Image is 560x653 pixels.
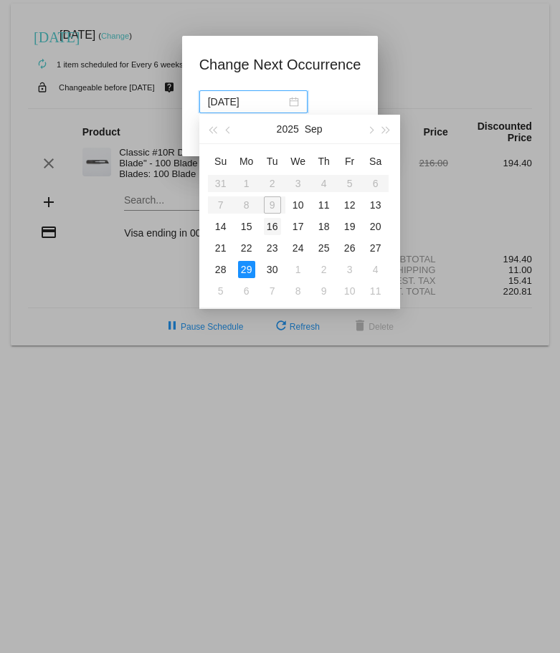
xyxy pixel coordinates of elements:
[363,150,389,173] th: Sat
[264,239,281,257] div: 23
[238,239,255,257] div: 22
[208,216,234,237] td: 9/14/2025
[337,150,363,173] th: Fri
[285,194,311,216] td: 9/10/2025
[363,194,389,216] td: 9/13/2025
[311,280,337,302] td: 10/9/2025
[367,282,384,300] div: 11
[205,115,221,143] button: Last year (Control + left)
[341,196,359,214] div: 12
[337,280,363,302] td: 10/10/2025
[208,280,234,302] td: 10/5/2025
[290,218,307,235] div: 17
[363,216,389,237] td: 9/20/2025
[285,280,311,302] td: 10/8/2025
[363,237,389,259] td: 9/27/2025
[208,237,234,259] td: 9/21/2025
[260,280,285,302] td: 10/7/2025
[208,259,234,280] td: 9/28/2025
[285,237,311,259] td: 9/24/2025
[362,115,378,143] button: Next month (PageDown)
[337,237,363,259] td: 9/26/2025
[212,239,229,257] div: 21
[260,237,285,259] td: 9/23/2025
[341,261,359,278] div: 3
[234,259,260,280] td: 9/29/2025
[315,218,333,235] div: 18
[367,239,384,257] div: 27
[208,150,234,173] th: Sun
[277,115,299,143] button: 2025
[311,216,337,237] td: 9/18/2025
[260,150,285,173] th: Tue
[264,261,281,278] div: 30
[367,218,384,235] div: 20
[315,239,333,257] div: 25
[260,216,285,237] td: 9/16/2025
[315,196,333,214] div: 11
[212,282,229,300] div: 5
[199,53,361,76] h1: Change Next Occurrence
[234,280,260,302] td: 10/6/2025
[264,218,281,235] div: 16
[234,237,260,259] td: 9/22/2025
[341,239,359,257] div: 26
[208,94,286,110] input: Select date
[311,259,337,280] td: 10/2/2025
[264,282,281,300] div: 7
[341,282,359,300] div: 10
[363,280,389,302] td: 10/11/2025
[238,282,255,300] div: 6
[285,216,311,237] td: 9/17/2025
[212,261,229,278] div: 28
[238,261,255,278] div: 29
[311,237,337,259] td: 9/25/2025
[234,150,260,173] th: Mon
[285,150,311,173] th: Wed
[260,259,285,280] td: 9/30/2025
[378,115,394,143] button: Next year (Control + right)
[234,216,260,237] td: 9/15/2025
[290,196,307,214] div: 10
[315,282,333,300] div: 9
[363,259,389,280] td: 10/4/2025
[337,216,363,237] td: 9/19/2025
[290,261,307,278] div: 1
[311,194,337,216] td: 9/11/2025
[311,150,337,173] th: Thu
[341,218,359,235] div: 19
[337,259,363,280] td: 10/3/2025
[367,261,384,278] div: 4
[285,259,311,280] td: 10/1/2025
[367,196,384,214] div: 13
[221,115,237,143] button: Previous month (PageUp)
[290,239,307,257] div: 24
[337,194,363,216] td: 9/12/2025
[212,218,229,235] div: 14
[238,218,255,235] div: 15
[315,261,333,278] div: 2
[290,282,307,300] div: 8
[305,115,323,143] button: Sep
